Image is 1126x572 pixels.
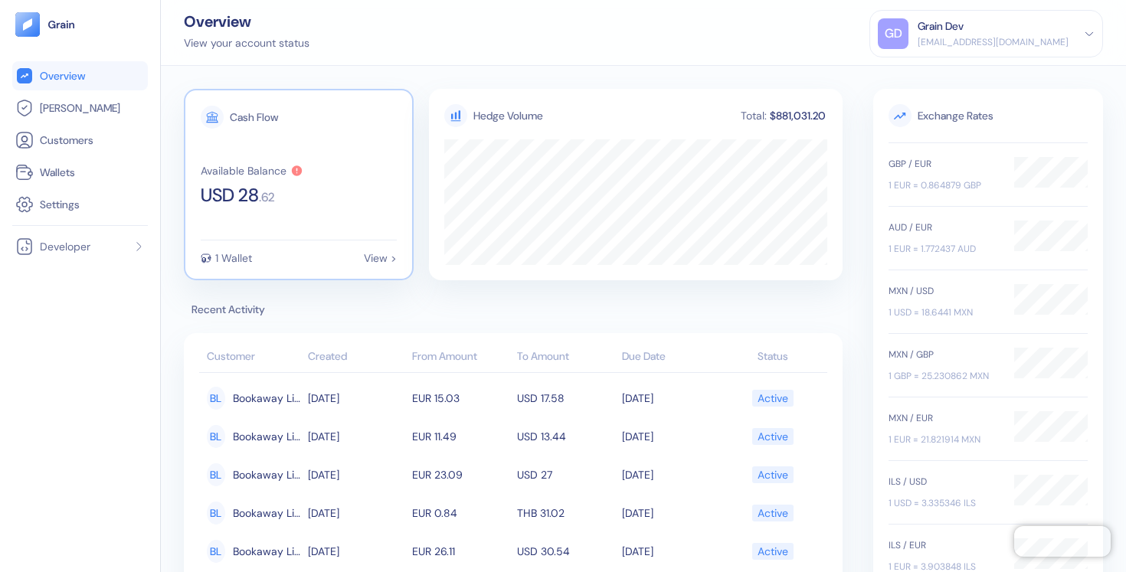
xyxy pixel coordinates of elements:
[618,417,723,456] td: [DATE]
[304,532,409,570] td: [DATE]
[207,463,225,486] div: BL
[364,253,397,263] div: View >
[233,500,300,526] span: Bookaway Live Customer
[40,132,93,148] span: Customers
[618,456,723,494] td: [DATE]
[889,411,999,425] div: MXN / EUR
[889,433,999,446] div: 1 EUR = 21.821914 MXN
[304,494,409,532] td: [DATE]
[408,456,513,494] td: EUR 23.09
[513,532,618,570] td: USD 30.54
[889,157,999,171] div: GBP / EUR
[513,342,618,373] th: To Amount
[918,18,964,34] div: Grain Dev
[233,423,300,449] span: Bookaway Live Customer
[259,191,275,204] span: . 62
[207,387,225,410] div: BL
[15,99,145,117] a: [PERSON_NAME]
[889,348,999,361] div: MXN / GBP
[513,379,618,417] td: USD 17.58
[201,186,259,204] span: USD 28
[408,379,513,417] td: EUR 15.03
[408,417,513,456] td: EUR 11.49
[40,100,120,116] span: [PERSON_NAME]
[726,348,820,364] div: Status
[889,104,1088,127] span: Exchange Rates
[207,425,225,448] div: BL
[215,253,252,263] div: 1 Wallet
[768,110,827,121] div: $881,031.20
[473,108,543,124] div: Hedge Volume
[184,35,309,51] div: View your account status
[889,306,999,319] div: 1 USD = 18.6441 MXN
[40,239,90,254] span: Developer
[758,385,788,411] div: Active
[230,112,278,123] div: Cash Flow
[201,165,303,177] button: Available Balance
[199,342,304,373] th: Customer
[304,379,409,417] td: [DATE]
[15,195,145,214] a: Settings
[408,342,513,373] th: From Amount
[618,342,723,373] th: Due Date
[878,18,908,49] div: GD
[40,165,75,180] span: Wallets
[889,369,999,383] div: 1 GBP = 25.230862 MXN
[40,197,80,212] span: Settings
[758,500,788,526] div: Active
[889,538,999,552] div: ILS / EUR
[918,35,1069,49] div: [EMAIL_ADDRESS][DOMAIN_NAME]
[889,178,999,192] div: 1 EUR = 0.864879 GBP
[618,379,723,417] td: [DATE]
[207,502,225,525] div: BL
[513,494,618,532] td: THB 31.02
[408,494,513,532] td: EUR 0.84
[233,462,300,488] span: Bookaway Live Customer
[304,342,409,373] th: Created
[889,475,999,489] div: ILS / USD
[513,417,618,456] td: USD 13.44
[408,532,513,570] td: EUR 26.11
[758,423,788,449] div: Active
[889,284,999,298] div: MXN / USD
[184,302,843,318] span: Recent Activity
[739,110,768,121] div: Total:
[15,163,145,181] a: Wallets
[618,532,723,570] td: [DATE]
[1014,526,1111,557] iframe: Chatra live chat
[758,538,788,564] div: Active
[15,67,145,85] a: Overview
[304,456,409,494] td: [DATE]
[889,221,999,234] div: AUD / EUR
[304,417,409,456] td: [DATE]
[233,385,300,411] span: Bookaway Live Customer
[40,68,85,83] span: Overview
[513,456,618,494] td: USD 27
[201,165,286,176] div: Available Balance
[207,540,225,563] div: BL
[618,494,723,532] td: [DATE]
[889,496,999,510] div: 1 USD = 3.335346 ILS
[758,462,788,488] div: Active
[889,242,999,256] div: 1 EUR = 1.772437 AUD
[184,14,309,29] div: Overview
[47,19,76,30] img: logo
[233,538,300,564] span: Bookaway Live Customer
[15,12,40,37] img: logo-tablet-V2.svg
[15,131,145,149] a: Customers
